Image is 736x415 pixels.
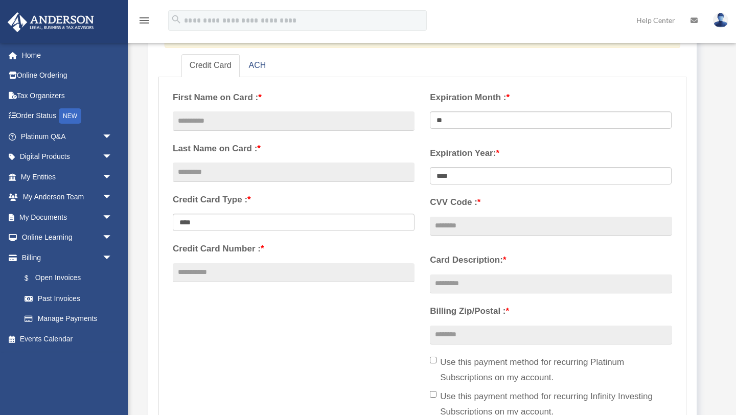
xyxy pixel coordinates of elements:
a: My Anderson Teamarrow_drop_down [7,187,128,207]
span: $ [30,272,35,285]
span: arrow_drop_down [102,227,123,248]
a: ACH [241,54,274,77]
label: Expiration Year: [430,146,672,161]
a: Events Calendar [7,329,128,349]
a: menu [138,18,150,27]
a: My Documentsarrow_drop_down [7,207,128,227]
input: Use this payment method for recurring Platinum Subscriptions on my account. [430,357,436,363]
a: $Open Invoices [14,268,128,289]
label: Use this payment method for recurring Platinum Subscriptions on my account. [430,355,672,385]
img: User Pic [713,13,728,28]
i: search [171,14,182,25]
label: Billing Zip/Postal : [430,304,672,319]
a: Credit Card [181,54,240,77]
input: Use this payment method for recurring Infinity Investing Subscriptions on my account. [430,391,436,398]
a: Billingarrow_drop_down [7,247,128,268]
label: Card Description: [430,252,672,268]
label: First Name on Card : [173,90,415,105]
a: Tax Organizers [7,85,128,106]
a: Online Ordering [7,65,128,86]
label: Last Name on Card : [173,141,415,156]
span: arrow_drop_down [102,207,123,228]
span: arrow_drop_down [102,247,123,268]
i: menu [138,14,150,27]
label: CVV Code : [430,195,672,210]
label: Credit Card Type : [173,192,415,207]
img: Anderson Advisors Platinum Portal [5,12,97,32]
label: Credit Card Number : [173,241,415,257]
a: My Entitiesarrow_drop_down [7,167,128,187]
a: Platinum Q&Aarrow_drop_down [7,126,128,147]
a: Digital Productsarrow_drop_down [7,147,128,167]
label: Expiration Month : [430,90,672,105]
a: Past Invoices [14,288,128,309]
span: arrow_drop_down [102,126,123,147]
span: arrow_drop_down [102,187,123,208]
a: Manage Payments [14,309,123,329]
a: Home [7,45,128,65]
span: arrow_drop_down [102,147,123,168]
span: arrow_drop_down [102,167,123,188]
a: Online Learningarrow_drop_down [7,227,128,248]
div: NEW [59,108,81,124]
a: Order StatusNEW [7,106,128,127]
